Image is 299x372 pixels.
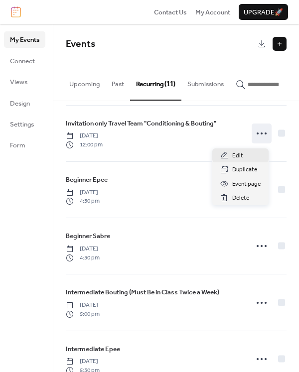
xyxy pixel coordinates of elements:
[66,197,100,206] span: 4:30 pm
[66,175,108,185] span: Beginner Epee
[66,231,110,242] a: Beginner Sabre
[66,174,108,185] a: Beginner Epee
[4,31,45,47] a: My Events
[239,4,288,20] button: Upgrade🚀
[10,140,25,150] span: Form
[181,64,230,99] button: Submissions
[66,357,100,366] span: [DATE]
[66,287,219,298] a: Intermediate Bouting (Must Be in Class Twice a Week)
[232,165,257,175] span: Duplicate
[106,64,130,99] button: Past
[66,301,100,310] span: [DATE]
[130,64,181,100] button: Recurring (11)
[4,74,45,90] a: Views
[66,287,219,297] span: Intermediate Bouting (Must Be in Class Twice a Week)
[10,99,30,109] span: Design
[4,53,45,69] a: Connect
[66,245,100,253] span: [DATE]
[4,116,45,132] a: Settings
[195,7,230,17] a: My Account
[66,253,100,262] span: 4:30 pm
[66,344,120,355] a: Intermediate Epee
[4,95,45,111] a: Design
[66,344,120,354] span: Intermediate Epee
[66,188,100,197] span: [DATE]
[4,137,45,153] a: Form
[66,35,95,53] span: Events
[244,7,283,17] span: Upgrade 🚀
[66,140,103,149] span: 12:00 pm
[232,151,243,161] span: Edit
[63,64,106,99] button: Upcoming
[66,310,100,319] span: 5:00 pm
[66,131,103,140] span: [DATE]
[66,118,216,129] a: Invitation only Travel Team "Conditioning & Bouting"
[10,35,39,45] span: My Events
[232,193,249,203] span: Delete
[10,120,34,129] span: Settings
[232,179,261,189] span: Event page
[10,56,35,66] span: Connect
[11,6,21,17] img: logo
[66,231,110,241] span: Beginner Sabre
[154,7,187,17] a: Contact Us
[66,119,216,128] span: Invitation only Travel Team "Conditioning & Bouting"
[10,77,27,87] span: Views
